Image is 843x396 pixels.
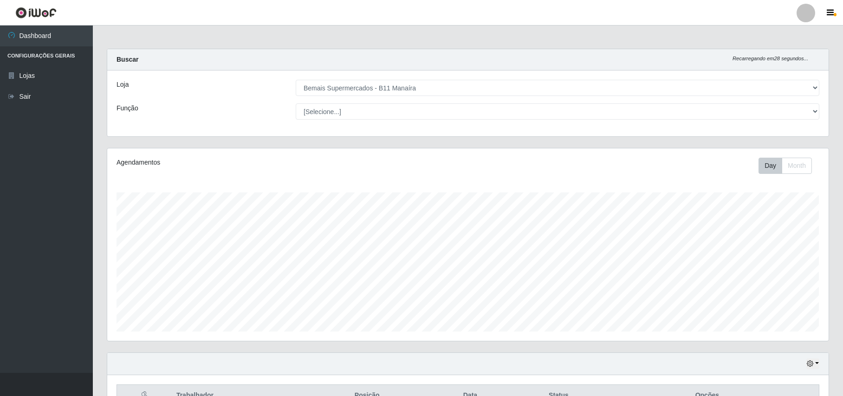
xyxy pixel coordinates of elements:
i: Recarregando em 28 segundos... [733,56,808,61]
button: Day [759,158,782,174]
div: Agendamentos [117,158,401,167]
div: Toolbar with button groups [759,158,819,174]
label: Loja [117,80,129,89]
label: Função [117,103,138,113]
img: CoreUI Logo [15,7,57,19]
button: Month [782,158,812,174]
strong: Buscar [117,56,138,63]
div: First group [759,158,812,174]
